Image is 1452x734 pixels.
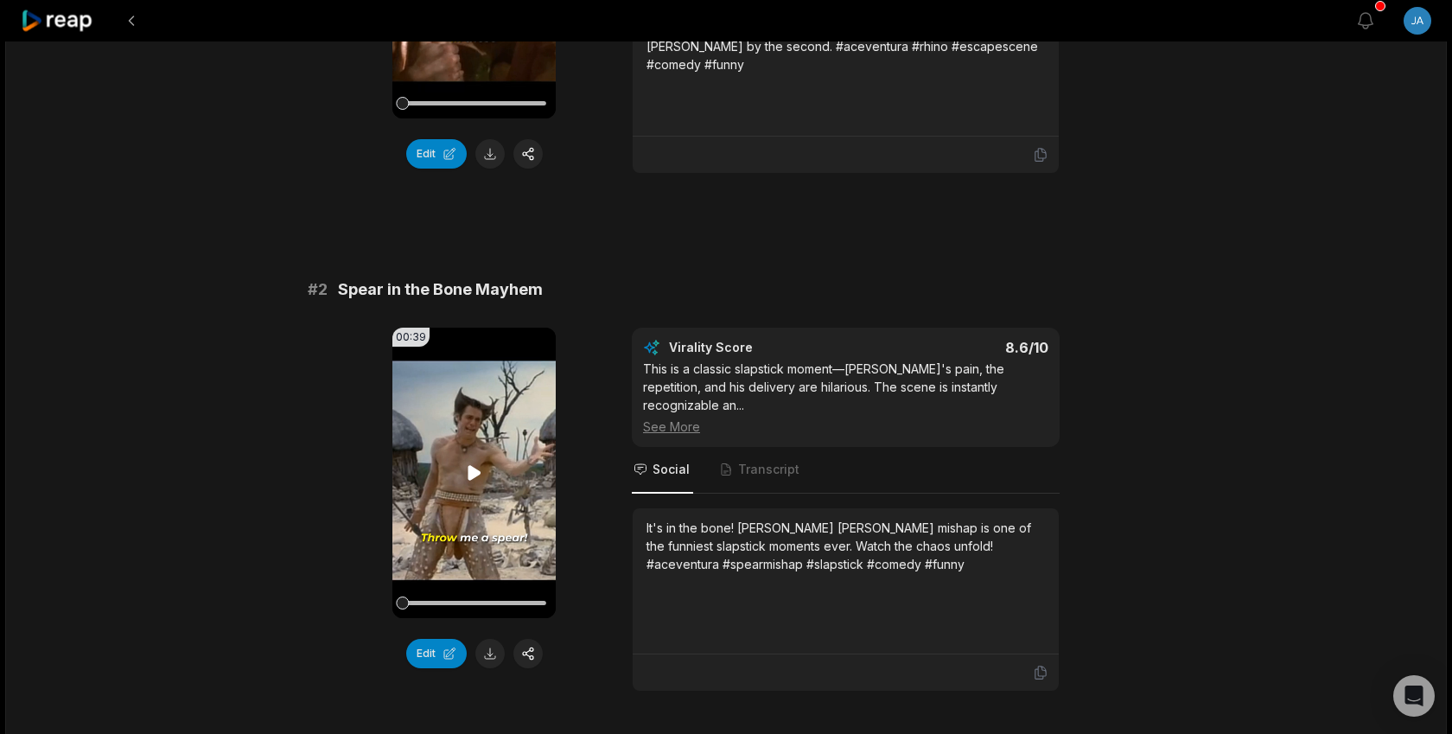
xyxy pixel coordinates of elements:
button: Edit [406,639,467,668]
span: Social [653,461,690,478]
div: Open Intercom Messenger [1393,675,1435,717]
nav: Tabs [632,447,1060,494]
span: Spear in the Bone Mayhem [338,278,543,302]
span: # 2 [308,278,328,302]
div: 8.6 /10 [863,339,1049,356]
button: Edit [406,139,467,169]
span: Transcript [738,461,799,478]
div: It's in the bone! [PERSON_NAME] [PERSON_NAME] mishap is one of the funniest slapstick moments eve... [646,519,1045,573]
div: Virality Score [669,339,855,356]
video: Your browser does not support mp4 format. [392,328,556,618]
div: See More [643,418,1048,436]
div: This is a classic slapstick moment—[PERSON_NAME]'s pain, the repetition, and his delivery are hil... [643,360,1048,436]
